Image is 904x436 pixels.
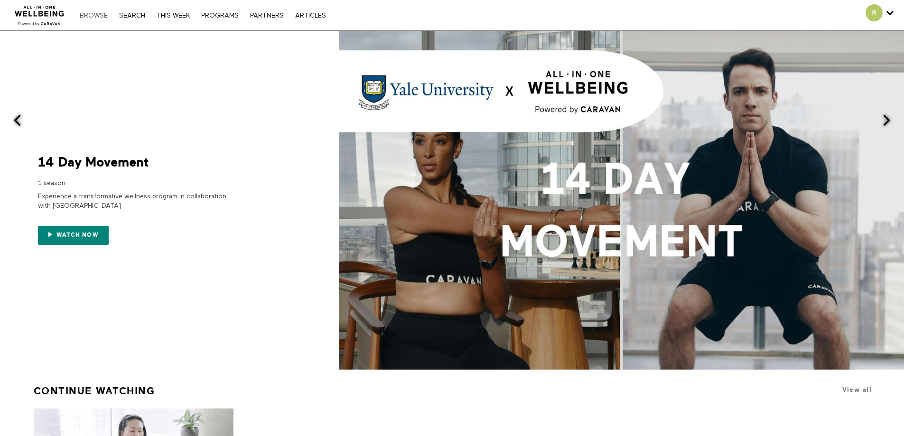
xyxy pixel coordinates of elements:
a: View all [842,386,872,393]
a: THIS WEEK [152,12,195,19]
a: PROGRAMS [196,12,243,19]
nav: Primary [75,10,330,20]
a: Browse [75,12,112,19]
a: ARTICLES [290,12,331,19]
a: Continue Watching [34,381,155,401]
a: PARTNERS [245,12,289,19]
a: Search [114,12,150,19]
